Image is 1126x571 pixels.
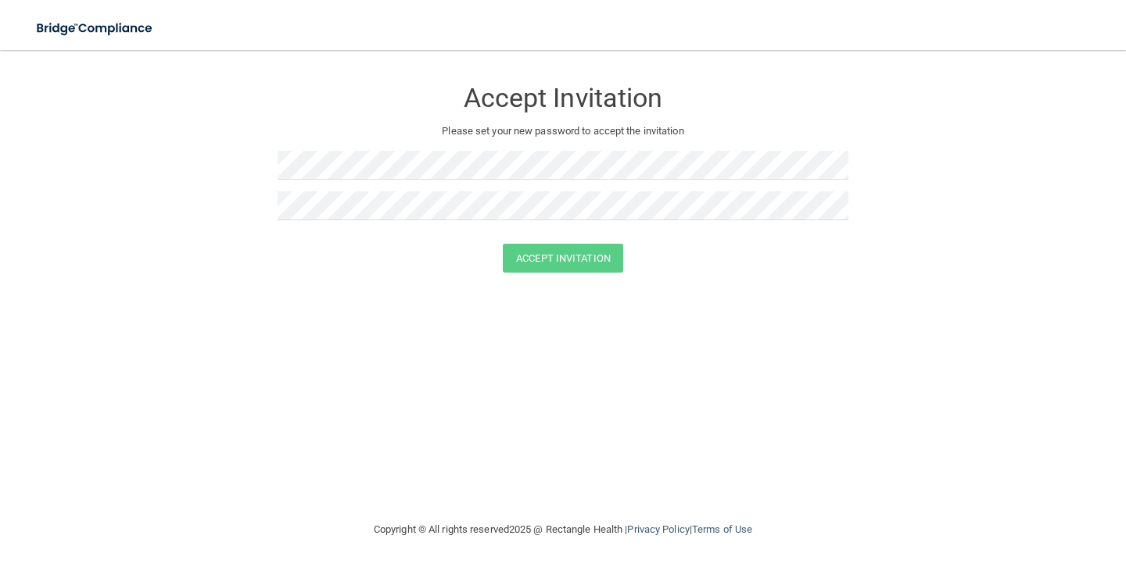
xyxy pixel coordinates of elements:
p: Please set your new password to accept the invitation [289,122,837,141]
a: Privacy Policy [627,523,689,535]
img: bridge_compliance_login_screen.278c3ca4.svg [23,12,167,45]
button: Accept Invitation [503,244,623,273]
h3: Accept Invitation [278,84,848,112]
div: Copyright © All rights reserved 2025 @ Rectangle Health | | [278,505,848,555]
a: Terms of Use [692,523,752,535]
